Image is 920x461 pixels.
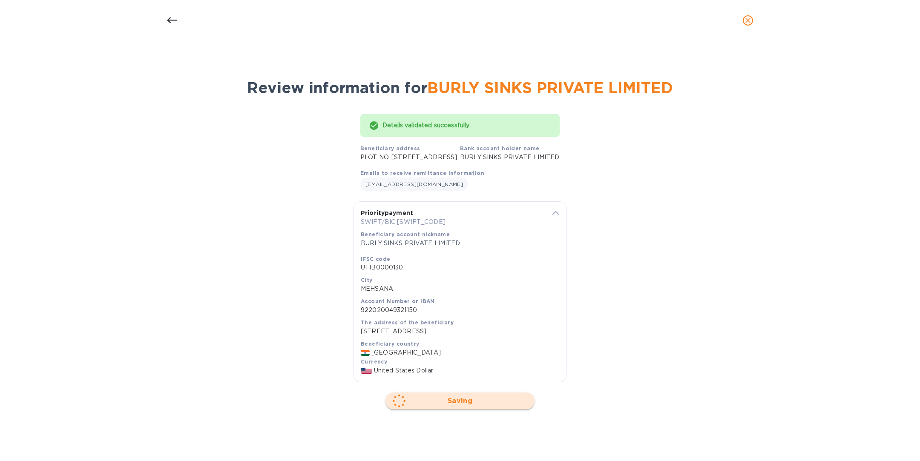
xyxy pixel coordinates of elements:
[361,263,559,272] p: UTIB0000130
[361,284,559,293] p: MEHSANA
[382,118,551,133] div: Details validated successfully
[247,78,673,97] span: Review information for
[361,256,391,262] b: IFSC code
[361,298,435,304] b: Account Number or IBAN
[361,319,454,326] b: The address of the beneficiary
[361,231,450,238] b: Beneficiary account nickname
[365,181,463,187] span: [EMAIL_ADDRESS][DOMAIN_NAME]
[460,145,540,152] b: Bank account holder name
[361,277,373,283] b: City
[360,145,420,152] b: Beneficiary address
[361,350,370,356] img: IN
[361,209,413,216] b: Priority payment
[371,349,441,356] span: [GEOGRAPHIC_DATA]
[361,368,372,374] img: USD
[360,170,484,176] b: Emails to receive remittance information
[374,367,434,374] span: United States Dollar
[361,341,420,347] b: Beneficiary country
[361,218,543,226] p: SWIFT/BIC [SWIFT_CODE]
[460,153,560,162] p: BURLY SINKS PRIVATE LIMITED
[738,10,758,31] button: close
[361,327,559,336] p: [STREET_ADDRESS]
[360,153,460,162] p: PLOT NO. [STREET_ADDRESS]
[361,239,543,248] p: BURLY SINKS PRIVATE LIMITED
[361,358,387,365] b: Currency
[427,78,673,97] span: BURLY SINKS PRIVATE LIMITED
[361,306,559,315] p: 922020049321150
